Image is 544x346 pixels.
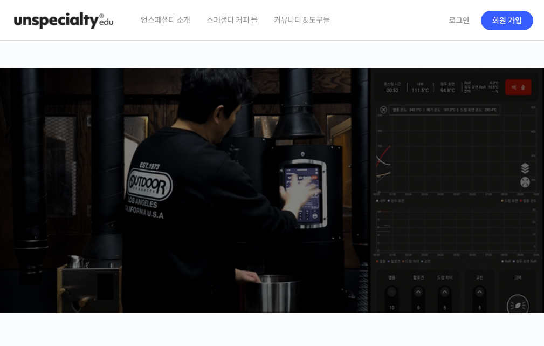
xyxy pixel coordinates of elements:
[481,11,533,30] a: 회원 가입
[442,8,476,33] a: 로그인
[11,139,533,194] p: [PERSON_NAME]을 다하는 당신을 위해, 최고와 함께 만든 커피 클래스
[11,199,533,214] p: 시간과 장소에 구애받지 않고, 검증된 커리큘럼으로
